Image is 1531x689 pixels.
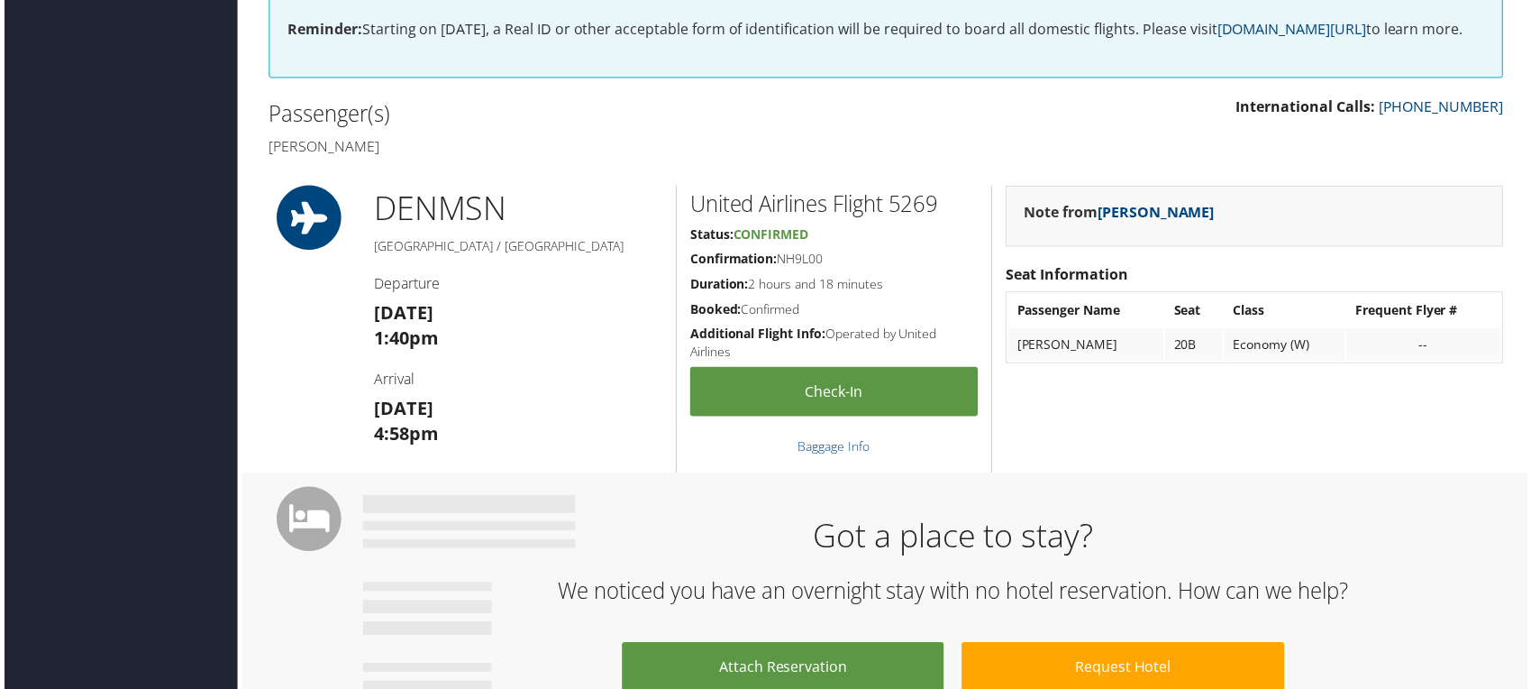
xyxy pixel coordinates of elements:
td: Economy (W) [1226,330,1348,363]
h5: 2 hours and 18 minutes [689,277,979,295]
strong: International Calls: [1238,97,1378,117]
h2: United Airlines Flight 5269 [689,189,979,220]
a: Baggage Info [797,440,870,457]
strong: [DATE] [371,399,431,423]
h1: DEN MSN [371,187,661,232]
p: Starting on [DATE], a Real ID or other acceptable form of identification will be required to boar... [285,18,1488,41]
strong: Duration: [689,277,748,294]
strong: 4:58pm [371,424,436,448]
strong: Seat Information [1007,266,1130,286]
h5: NH9L00 [689,252,979,270]
div: -- [1358,338,1495,354]
strong: Booked: [689,302,741,319]
a: [DOMAIN_NAME][URL] [1219,19,1369,39]
span: Confirmed [733,227,808,244]
strong: Note from [1025,203,1217,223]
strong: Confirmation: [689,252,777,269]
a: [PERSON_NAME] [1099,203,1217,223]
a: [PHONE_NUMBER] [1381,97,1507,117]
h4: Departure [371,275,661,295]
h2: Passenger(s) [266,99,873,130]
h4: Arrival [371,371,661,390]
th: Seat [1167,296,1225,328]
th: Class [1226,296,1348,328]
h5: [GEOGRAPHIC_DATA] / [GEOGRAPHIC_DATA] [371,239,661,257]
td: [PERSON_NAME] [1009,330,1165,363]
strong: Status: [689,227,733,244]
h5: Operated by United Airlines [689,326,979,362]
th: Passenger Name [1009,296,1165,328]
td: 20B [1167,330,1225,363]
strong: Reminder: [285,19,360,39]
h5: Confirmed [689,302,979,320]
h4: [PERSON_NAME] [266,137,873,157]
strong: Additional Flight Info: [689,326,825,344]
strong: 1:40pm [371,327,436,352]
strong: [DATE] [371,302,431,326]
th: Frequent Flyer # [1349,296,1504,328]
a: Check-in [689,369,979,418]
